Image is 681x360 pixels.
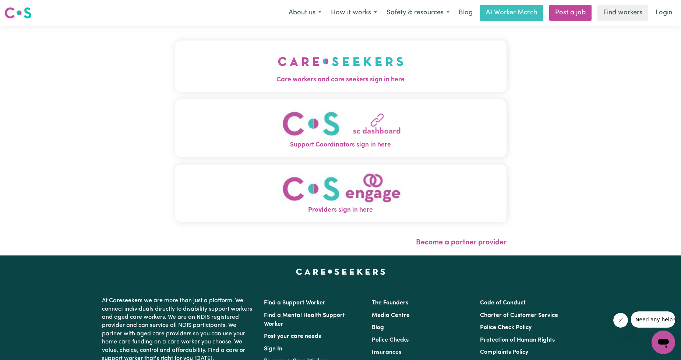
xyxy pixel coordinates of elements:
[652,331,675,354] iframe: Button to launch messaging window
[651,5,677,21] a: Login
[4,6,32,20] img: Careseekers logo
[175,99,507,157] button: Support Coordinators sign in here
[372,337,409,343] a: Police Checks
[175,75,507,85] span: Care workers and care seekers sign in here
[264,300,325,306] a: Find a Support Worker
[631,311,675,328] iframe: Message from company
[264,333,321,339] a: Post your care needs
[284,5,326,21] button: About us
[480,349,528,355] a: Complaints Policy
[296,269,385,275] a: Careseekers home page
[454,5,477,21] a: Blog
[416,239,507,246] a: Become a partner provider
[480,5,543,21] a: AI Worker Match
[175,205,507,215] span: Providers sign in here
[549,5,592,21] a: Post a job
[175,165,507,222] button: Providers sign in here
[326,5,382,21] button: How it works
[480,337,555,343] a: Protection of Human Rights
[4,5,45,11] span: Need any help?
[372,300,408,306] a: The Founders
[480,300,526,306] a: Code of Conduct
[372,349,401,355] a: Insurances
[480,325,532,331] a: Police Check Policy
[175,40,507,92] button: Care workers and care seekers sign in here
[382,5,454,21] button: Safety & resources
[264,313,345,327] a: Find a Mental Health Support Worker
[480,313,558,318] a: Charter of Customer Service
[4,4,32,21] a: Careseekers logo
[372,325,384,331] a: Blog
[264,346,282,352] a: Sign In
[175,140,507,150] span: Support Coordinators sign in here
[613,313,628,328] iframe: Close message
[372,313,410,318] a: Media Centre
[597,5,648,21] a: Find workers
